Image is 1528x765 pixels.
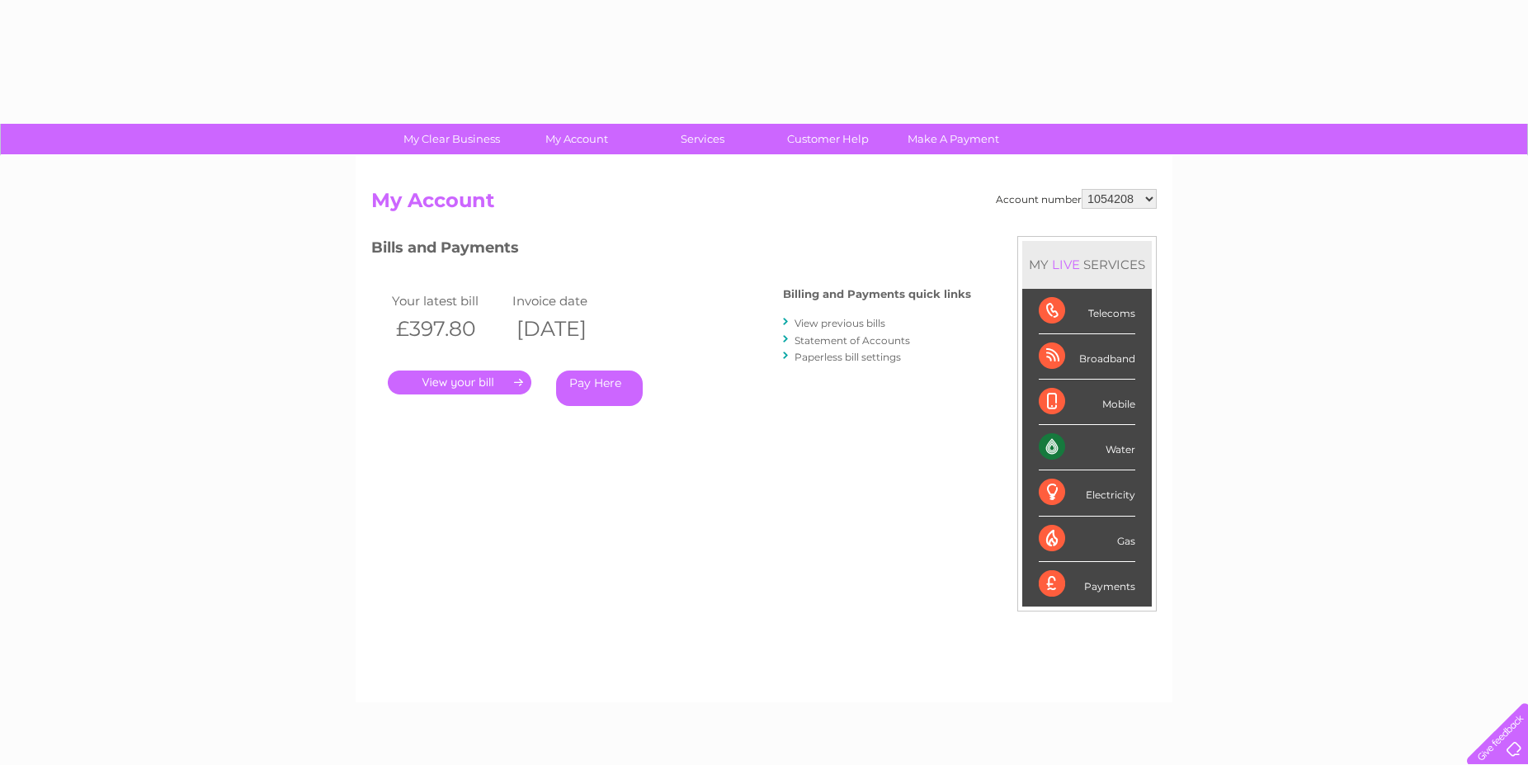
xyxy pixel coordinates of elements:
h4: Billing and Payments quick links [783,288,971,300]
th: £397.80 [388,312,508,346]
div: Telecoms [1039,289,1135,334]
div: Broadband [1039,334,1135,380]
a: Paperless bill settings [795,351,901,363]
td: Your latest bill [388,290,508,312]
a: Services [634,124,771,154]
a: My Clear Business [384,124,520,154]
a: My Account [509,124,645,154]
div: MY SERVICES [1022,241,1152,288]
th: [DATE] [508,312,629,346]
div: Payments [1039,562,1135,607]
div: Account number [996,189,1157,209]
a: . [388,371,531,394]
h3: Bills and Payments [371,236,971,265]
a: Pay Here [556,371,643,406]
div: Water [1039,425,1135,470]
a: View previous bills [795,317,885,329]
a: Statement of Accounts [795,334,910,347]
div: LIVE [1049,257,1083,272]
td: Invoice date [508,290,629,312]
div: Gas [1039,517,1135,562]
h2: My Account [371,189,1157,220]
div: Electricity [1039,470,1135,516]
a: Make A Payment [885,124,1021,154]
div: Mobile [1039,380,1135,425]
a: Customer Help [760,124,896,154]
